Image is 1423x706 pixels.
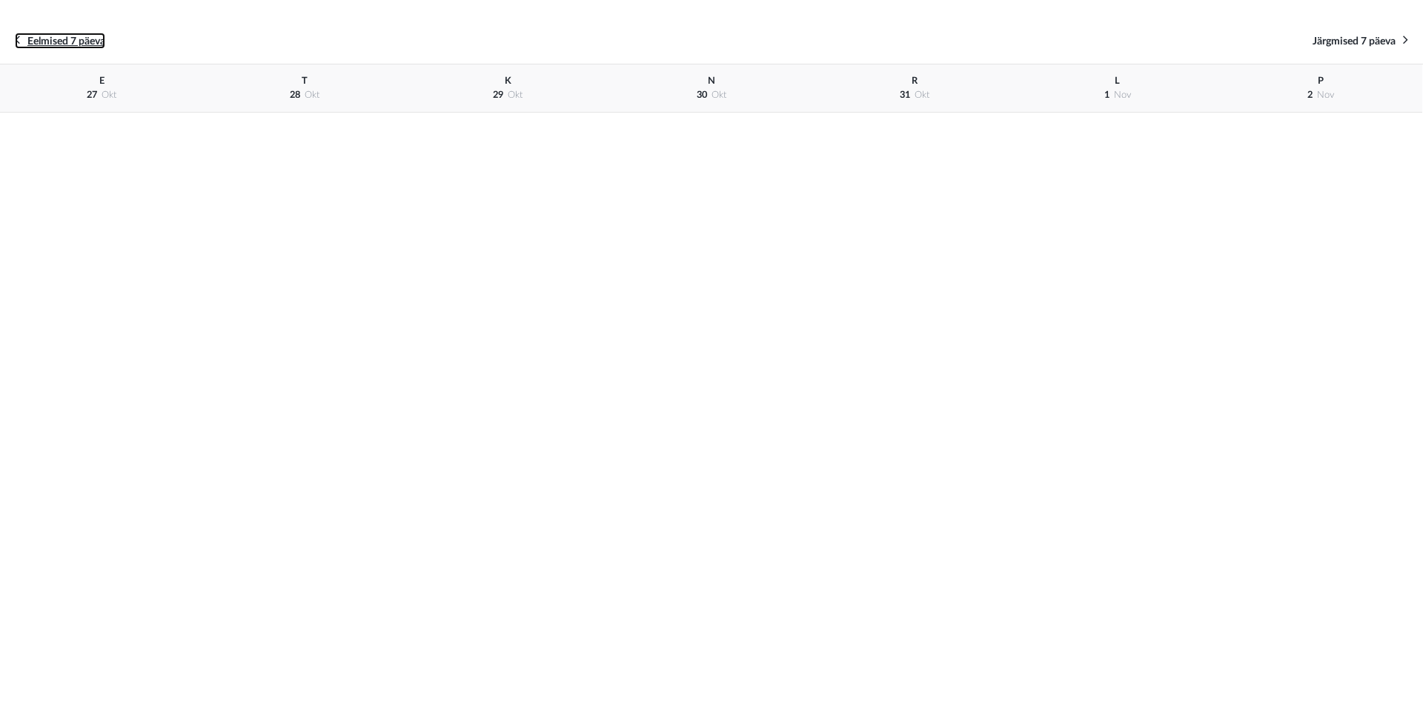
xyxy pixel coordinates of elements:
[900,90,910,99] span: 31
[1104,90,1109,99] span: 1
[697,90,707,99] span: 30
[27,36,105,47] span: Eelmised 7 päeva
[1318,76,1324,85] span: P
[99,76,105,85] span: E
[1115,76,1120,85] span: L
[711,90,726,99] span: okt
[708,76,715,85] span: N
[305,90,319,99] span: okt
[505,76,511,85] span: K
[1307,90,1313,99] span: 2
[1317,90,1334,99] span: nov
[915,90,929,99] span: okt
[1313,36,1396,47] span: Järgmised 7 päeva
[508,90,523,99] span: okt
[302,76,308,85] span: T
[912,76,918,85] span: R
[15,33,105,49] a: Eelmised 7 päeva
[290,90,300,99] span: 28
[1313,33,1408,49] a: Järgmised 7 päeva
[87,90,97,99] span: 27
[1114,90,1131,99] span: nov
[493,90,503,99] span: 29
[102,90,116,99] span: okt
